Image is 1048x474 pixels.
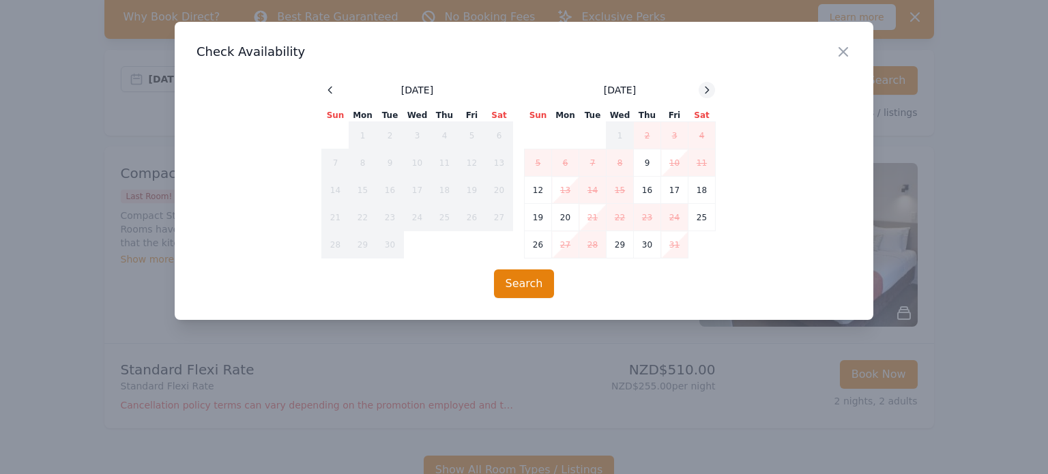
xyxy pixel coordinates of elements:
td: 7 [579,149,607,177]
td: 17 [661,177,688,204]
td: 10 [661,149,688,177]
td: 13 [552,177,579,204]
td: 2 [634,122,661,149]
td: 2 [377,122,404,149]
td: 28 [322,231,349,258]
td: 27 [552,231,579,258]
td: 11 [431,149,458,177]
td: 1 [607,122,634,149]
td: 16 [634,177,661,204]
th: Thu [634,109,661,122]
td: 15 [607,177,634,204]
th: Sat [486,109,513,122]
th: Thu [431,109,458,122]
td: 25 [431,204,458,231]
td: 29 [349,231,377,258]
td: 22 [349,204,377,231]
td: 21 [322,204,349,231]
td: 6 [552,149,579,177]
td: 8 [349,149,377,177]
th: Sat [688,109,716,122]
td: 18 [431,177,458,204]
td: 12 [458,149,486,177]
span: [DATE] [401,83,433,97]
td: 6 [486,122,513,149]
td: 3 [661,122,688,149]
td: 17 [404,177,431,204]
td: 8 [607,149,634,177]
td: 20 [486,177,513,204]
td: 19 [525,204,552,231]
td: 26 [525,231,552,258]
td: 1 [349,122,377,149]
td: 23 [377,204,404,231]
td: 14 [322,177,349,204]
button: Search [494,269,555,298]
th: Sun [322,109,349,122]
td: 23 [634,204,661,231]
td: 21 [579,204,607,231]
td: 31 [661,231,688,258]
span: [DATE] [604,83,636,97]
h3: Check Availability [196,44,851,60]
td: 12 [525,177,552,204]
td: 4 [431,122,458,149]
th: Sun [525,109,552,122]
td: 22 [607,204,634,231]
th: Tue [377,109,404,122]
td: 29 [607,231,634,258]
td: 5 [525,149,552,177]
td: 7 [322,149,349,177]
td: 26 [458,204,486,231]
td: 16 [377,177,404,204]
td: 9 [634,149,661,177]
td: 13 [486,149,513,177]
td: 27 [486,204,513,231]
td: 14 [579,177,607,204]
td: 25 [688,204,716,231]
th: Tue [579,109,607,122]
th: Fri [661,109,688,122]
td: 30 [377,231,404,258]
td: 18 [688,177,716,204]
td: 30 [634,231,661,258]
td: 24 [661,204,688,231]
th: Wed [607,109,634,122]
th: Wed [404,109,431,122]
td: 24 [404,204,431,231]
th: Mon [349,109,377,122]
td: 10 [404,149,431,177]
td: 9 [377,149,404,177]
th: Fri [458,109,486,122]
td: 20 [552,204,579,231]
td: 5 [458,122,486,149]
th: Mon [552,109,579,122]
td: 3 [404,122,431,149]
td: 15 [349,177,377,204]
td: 28 [579,231,607,258]
td: 11 [688,149,716,177]
td: 19 [458,177,486,204]
td: 4 [688,122,716,149]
